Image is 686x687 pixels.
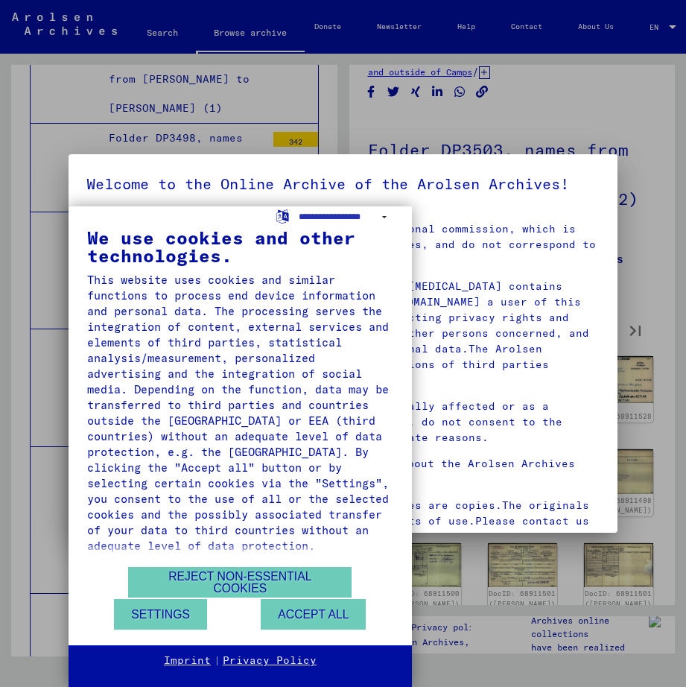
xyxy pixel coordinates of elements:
[114,599,207,630] button: Settings
[87,229,393,265] div: We use cookies and other technologies.
[164,653,211,668] a: Imprint
[87,272,393,554] div: This website uses cookies and similar functions to process end device information and personal da...
[223,653,317,668] a: Privacy Policy
[128,567,352,598] button: Reject non-essential cookies
[261,599,366,630] button: Accept all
